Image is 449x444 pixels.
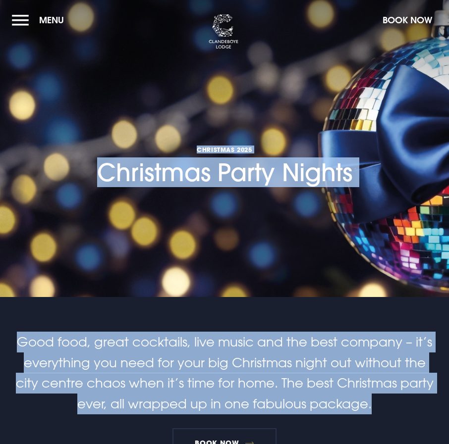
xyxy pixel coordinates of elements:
h1: Christmas Party Nights [97,91,352,187]
button: Menu [12,9,69,31]
span: Christmas 2025 [97,146,352,153]
p: Good food, great cocktails, live music and the best company – it’s everything you need for your b... [12,332,437,414]
button: Book Now [378,9,437,31]
span: Menu [39,14,64,26]
img: Clandeboye Lodge [209,14,238,49]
